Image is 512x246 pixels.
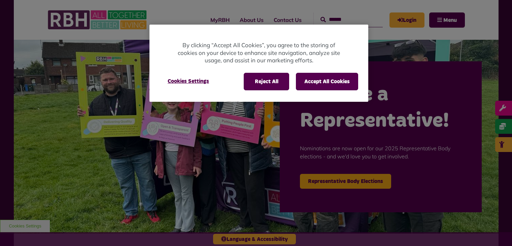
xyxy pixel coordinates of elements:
button: Cookies Settings [160,73,217,90]
button: Reject All [244,73,289,90]
button: Accept All Cookies [296,73,358,90]
div: Privacy [149,25,368,102]
p: By clicking “Accept All Cookies”, you agree to the storing of cookies on your device to enhance s... [176,41,341,64]
div: Cookie banner [149,25,368,102]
